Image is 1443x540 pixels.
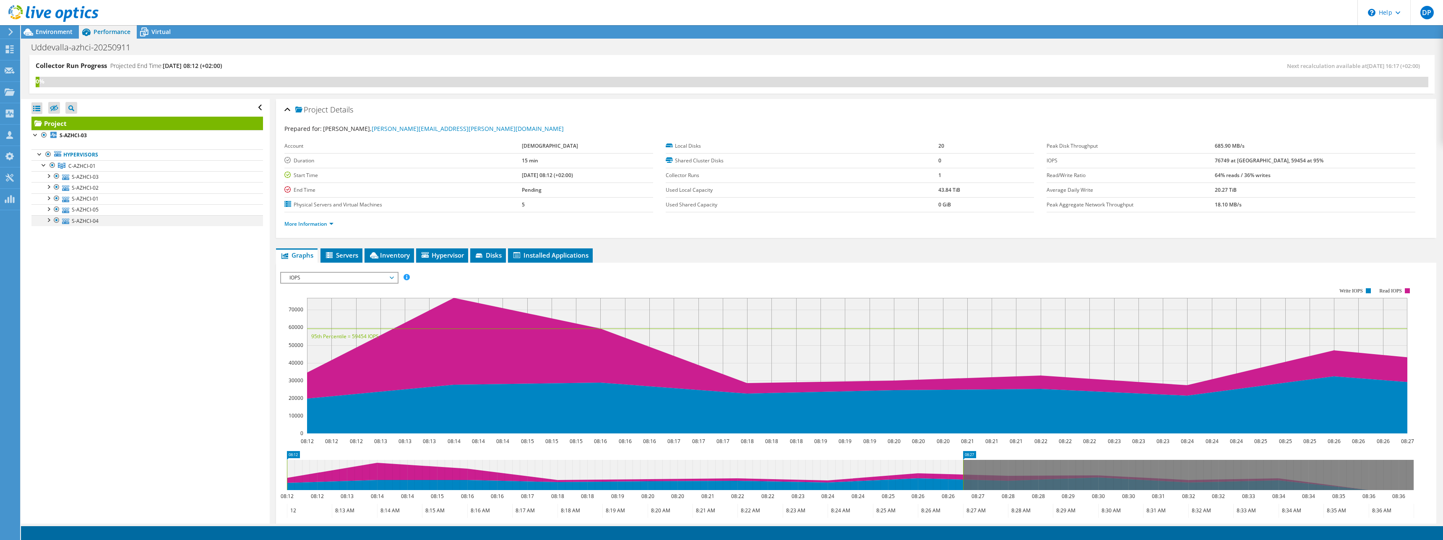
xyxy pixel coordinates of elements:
[942,493,955,500] text: 08:26
[521,438,534,445] text: 08:15
[31,215,263,226] a: S-AZHCI-04
[792,493,805,500] text: 08:23
[1047,201,1214,209] label: Peak Aggregate Network Throughput
[420,251,464,259] span: Hypervisor
[1083,438,1096,445] text: 08:22
[692,438,705,445] text: 08:17
[852,493,865,500] text: 08:24
[666,201,938,209] label: Used Shared Capacity
[521,493,534,500] text: 08:17
[289,412,303,419] text: 10000
[31,193,263,204] a: S-AZHCI-01
[369,251,410,259] span: Inventory
[938,157,941,164] b: 0
[1368,9,1375,16] svg: \n
[667,438,680,445] text: 08:17
[281,493,294,500] text: 08:12
[701,493,714,500] text: 08:21
[289,306,303,313] text: 70000
[1032,493,1045,500] text: 08:28
[1380,288,1402,294] text: Read IOPS
[1156,438,1170,445] text: 08:23
[401,493,414,500] text: 08:14
[671,493,684,500] text: 08:20
[289,323,303,331] text: 60000
[295,106,328,114] span: Project
[716,438,729,445] text: 08:17
[68,162,96,170] span: C-AZHCI-01
[289,342,303,349] text: 50000
[1047,157,1214,165] label: IOPS
[284,201,522,209] label: Physical Servers and Virtual Machines
[1230,438,1243,445] text: 08:24
[1181,438,1194,445] text: 08:24
[371,493,384,500] text: 08:14
[301,438,314,445] text: 08:12
[619,438,632,445] text: 08:16
[1047,171,1214,180] label: Read/Write Ratio
[1352,438,1365,445] text: 08:26
[1362,493,1375,500] text: 08:36
[280,251,313,259] span: Graphs
[1367,62,1420,70] span: [DATE] 16:17 (+02:00)
[1215,186,1237,193] b: 20.27 TiB
[666,142,938,150] label: Local Disks
[545,438,558,445] text: 08:15
[311,333,379,340] text: 95th Percentile = 59454 IOPS
[284,157,522,165] label: Duration
[1059,438,1072,445] text: 08:22
[1047,186,1214,194] label: Average Daily Write
[522,201,525,208] b: 5
[1108,438,1121,445] text: 08:23
[666,157,938,165] label: Shared Cluster Disks
[512,251,589,259] span: Installed Applications
[1047,142,1214,150] label: Peak Disk Throughput
[284,186,522,194] label: End Time
[761,493,774,500] text: 08:22
[1212,493,1225,500] text: 08:32
[474,251,502,259] span: Disks
[972,493,985,500] text: 08:27
[522,172,573,179] b: [DATE] 08:12 (+02:00)
[1034,438,1047,445] text: 08:22
[31,149,263,160] a: Hypervisors
[522,186,542,193] b: Pending
[821,493,834,500] text: 08:24
[938,172,941,179] b: 1
[643,438,656,445] text: 08:16
[284,125,322,133] label: Prepared for:
[163,62,222,70] span: [DATE] 08:12 (+02:00)
[1092,493,1105,500] text: 08:30
[374,438,387,445] text: 08:13
[94,28,130,36] span: Performance
[151,28,171,36] span: Virtual
[937,438,950,445] text: 08:20
[961,438,974,445] text: 08:21
[1242,493,1255,500] text: 08:33
[496,438,509,445] text: 08:14
[1182,493,1195,500] text: 08:32
[641,493,654,500] text: 08:20
[1332,493,1345,500] text: 08:35
[912,493,925,500] text: 08:26
[31,182,263,193] a: S-AZHCI-02
[325,438,338,445] text: 08:12
[330,104,353,115] span: Details
[423,438,436,445] text: 08:13
[522,157,538,164] b: 15 min
[1254,438,1267,445] text: 08:25
[36,28,73,36] span: Environment
[289,359,303,366] text: 40000
[882,493,895,500] text: 08:25
[1420,6,1434,19] span: DP
[570,438,583,445] text: 08:15
[31,160,263,171] a: C-AZHCI-01
[1152,493,1165,500] text: 08:31
[284,142,522,150] label: Account
[1339,288,1363,294] text: Write IOPS
[1303,438,1316,445] text: 08:25
[1215,142,1245,149] b: 685.90 MB/s
[1302,493,1315,500] text: 08:34
[472,438,485,445] text: 08:14
[551,493,564,500] text: 08:18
